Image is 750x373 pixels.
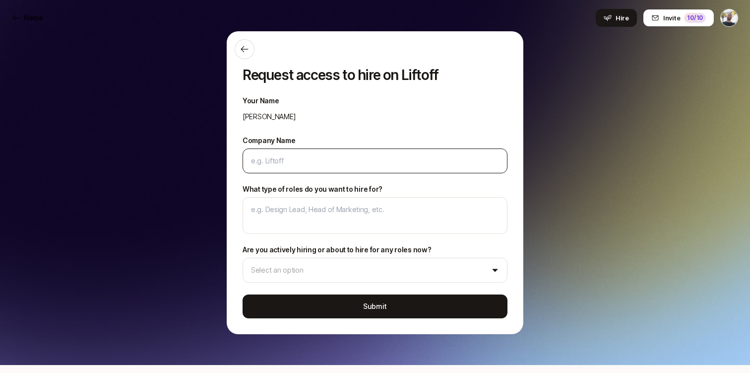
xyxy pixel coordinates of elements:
button: Devin Mancuso [720,9,738,27]
button: Submit [243,295,507,318]
button: Invite10/10 [643,9,714,27]
span: Invite [663,13,680,23]
p: Your Name [243,95,507,107]
span: Hire [616,13,629,23]
p: [PERSON_NAME] [243,111,507,123]
input: e.g. Liftoff [251,155,499,167]
button: Hire [596,9,637,27]
label: What type of roles do you want to hire for? [243,183,507,195]
p: Request access to hire on Liftoff [243,67,507,83]
p: Home [24,12,43,24]
div: 10 /10 [684,13,706,23]
img: Devin Mancuso [721,9,738,26]
label: Are you actively hiring or about to hire for any roles now? [243,244,431,256]
label: Company Name [243,135,296,147]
